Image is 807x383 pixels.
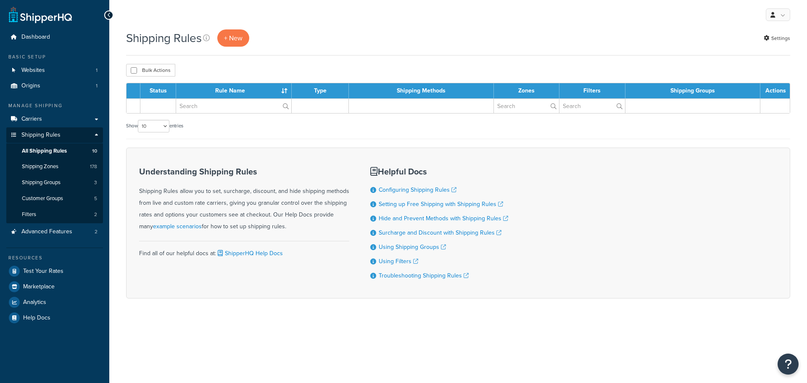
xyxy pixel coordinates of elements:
th: Type [292,83,349,98]
span: All Shipping Rules [22,148,67,155]
span: 178 [90,163,97,170]
a: Settings [764,32,790,44]
li: Origins [6,78,103,94]
li: Customer Groups [6,191,103,206]
a: Shipping Rules [6,127,103,143]
span: Carriers [21,116,42,123]
span: 10 [92,148,97,155]
span: Advanced Features [21,228,72,235]
li: Filters [6,207,103,222]
a: Analytics [6,295,103,310]
span: Shipping Rules [21,132,61,139]
a: Customer Groups 5 [6,191,103,206]
th: Filters [559,83,625,98]
span: Shipping Groups [22,179,61,186]
span: Test Your Rates [23,268,63,275]
span: 5 [94,195,97,202]
li: Websites [6,63,103,78]
span: Websites [21,67,45,74]
th: Status [140,83,176,98]
a: All Shipping Rules 10 [6,143,103,159]
a: Troubleshooting Shipping Rules [379,271,469,280]
a: Origins 1 [6,78,103,94]
span: 2 [94,211,97,218]
span: 3 [94,179,97,186]
button: Bulk Actions [126,64,175,77]
a: Test Your Rates [6,264,103,279]
div: Basic Setup [6,53,103,61]
span: Filters [22,211,36,218]
li: Advanced Features [6,224,103,240]
label: Show entries [126,120,183,132]
th: Actions [760,83,790,98]
span: Shipping Zones [22,163,58,170]
a: Shipping Zones 178 [6,159,103,174]
a: Using Shipping Groups [379,243,446,251]
a: Marketplace [6,279,103,294]
span: Analytics [23,299,46,306]
span: Origins [21,82,40,90]
a: Hide and Prevent Methods with Shipping Rules [379,214,508,223]
select: Showentries [138,120,169,132]
span: 1 [96,82,98,90]
span: Customer Groups [22,195,63,202]
li: Shipping Groups [6,175,103,190]
th: Zones [494,83,559,98]
h3: Understanding Shipping Rules [139,167,349,176]
a: Help Docs [6,310,103,325]
a: example scenarios [153,222,202,231]
a: Setting up Free Shipping with Shipping Rules [379,200,503,209]
input: Search [176,99,291,113]
li: Shipping Zones [6,159,103,174]
th: Rule Name [176,83,292,98]
a: Using Filters [379,257,418,266]
a: Shipping Groups 3 [6,175,103,190]
button: Open Resource Center [778,354,799,375]
a: ShipperHQ Home [9,6,72,23]
div: Resources [6,254,103,261]
a: Surcharge and Discount with Shipping Rules [379,228,501,237]
li: Shipping Rules [6,127,103,223]
li: All Shipping Rules [6,143,103,159]
span: 1 [96,67,98,74]
th: Shipping Groups [625,83,760,98]
a: Configuring Shipping Rules [379,185,456,194]
a: Advanced Features 2 [6,224,103,240]
span: Marketplace [23,283,55,291]
div: Find all of our helpful docs at: [139,241,349,259]
span: Dashboard [21,34,50,41]
a: Websites 1 [6,63,103,78]
h1: Shipping Rules [126,30,202,46]
div: Manage Shipping [6,102,103,109]
a: ShipperHQ Help Docs [216,249,283,258]
th: Shipping Methods [349,83,493,98]
input: Search [494,99,559,113]
a: Filters 2 [6,207,103,222]
p: + New [217,29,249,47]
input: Search [559,99,625,113]
a: Dashboard [6,29,103,45]
div: Shipping Rules allow you to set, surcharge, discount, and hide shipping methods from live and cus... [139,167,349,232]
a: Carriers [6,111,103,127]
h3: Helpful Docs [370,167,508,176]
span: Help Docs [23,314,50,322]
span: 2 [95,228,98,235]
